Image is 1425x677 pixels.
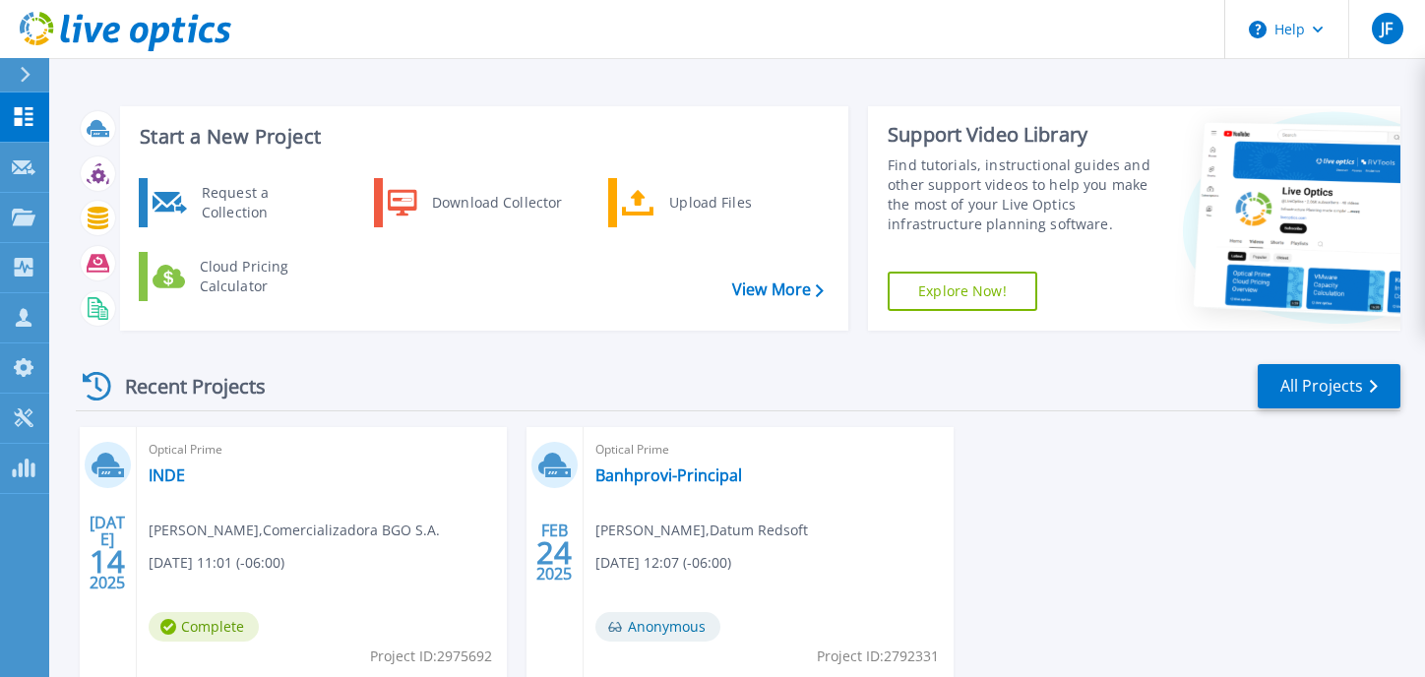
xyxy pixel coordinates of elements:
span: [PERSON_NAME] , Comercializadora BGO S.A. [149,520,440,541]
a: Banhprovi-Principal [595,465,742,485]
span: Optical Prime [149,439,495,461]
div: Cloud Pricing Calculator [190,257,336,296]
div: Recent Projects [76,362,292,410]
div: Download Collector [422,183,571,222]
span: 24 [536,544,572,561]
span: Optical Prime [595,439,942,461]
span: [DATE] 11:01 (-06:00) [149,552,284,574]
a: Upload Files [608,178,810,227]
span: 14 [90,553,125,570]
a: Explore Now! [888,272,1037,311]
span: [PERSON_NAME] , Datum Redsoft [595,520,808,541]
div: [DATE] 2025 [89,517,126,588]
div: FEB 2025 [535,517,573,588]
a: All Projects [1258,364,1400,408]
div: Support Video Library [888,122,1153,148]
span: Project ID: 2975692 [370,646,492,667]
a: INDE [149,465,185,485]
a: Cloud Pricing Calculator [139,252,341,301]
h3: Start a New Project [140,126,823,148]
div: Request a Collection [192,183,336,222]
span: Complete [149,612,259,642]
span: Anonymous [595,612,720,642]
div: Find tutorials, instructional guides and other support videos to help you make the most of your L... [888,155,1153,234]
span: [DATE] 12:07 (-06:00) [595,552,731,574]
a: View More [732,280,824,299]
div: Upload Files [659,183,805,222]
a: Request a Collection [139,178,341,227]
span: JF [1381,21,1393,36]
a: Download Collector [374,178,576,227]
span: Project ID: 2792331 [817,646,939,667]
